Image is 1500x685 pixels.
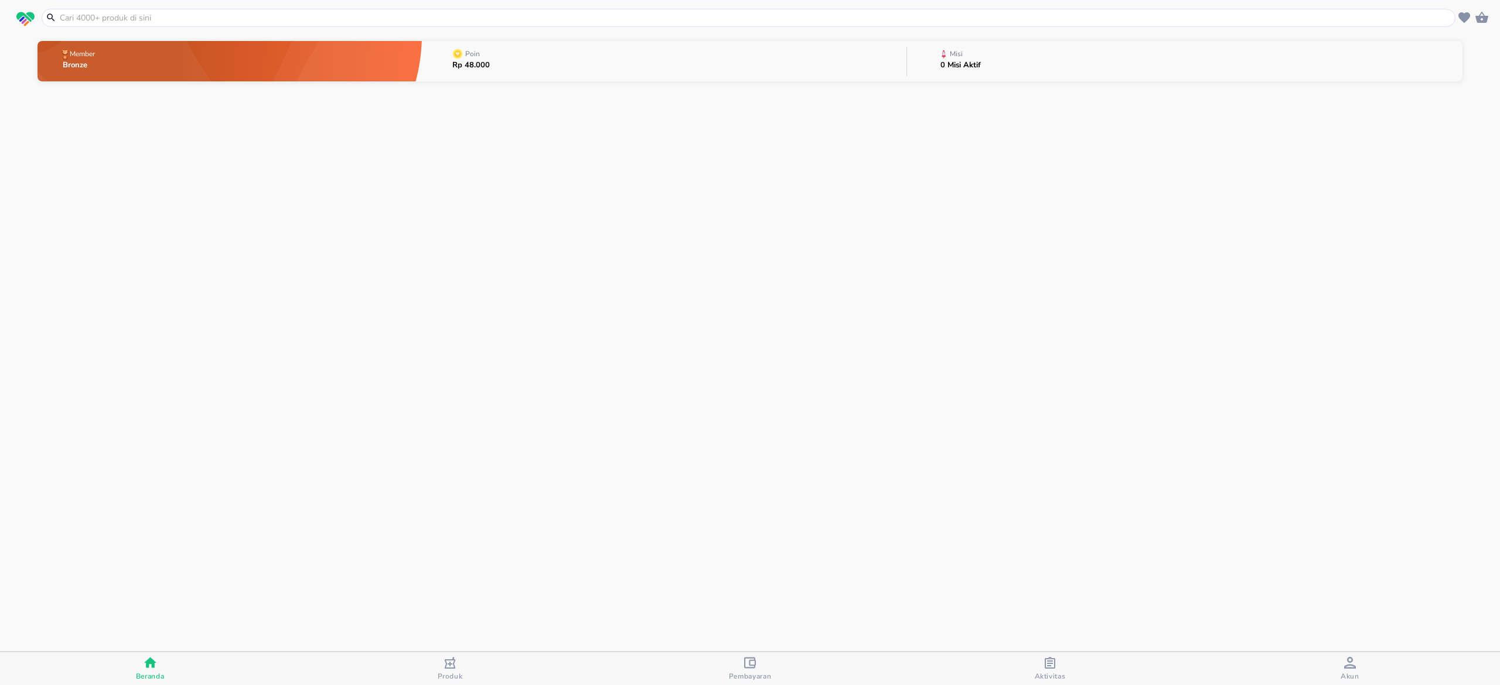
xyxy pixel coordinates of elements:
button: Akun [1200,652,1500,685]
span: Aktivitas [1035,672,1066,681]
p: Rp 48.000 [452,61,490,69]
p: 0 Misi Aktif [940,61,981,69]
p: Poin [465,50,480,57]
span: Akun [1341,672,1359,681]
button: Pembayaran [600,652,900,685]
span: Beranda [136,672,165,681]
p: Bronze [63,61,97,69]
p: Misi [950,50,963,57]
span: Pembayaran [729,672,772,681]
img: logo_swiperx_s.bd005f3b.svg [16,12,35,27]
button: PoinRp 48.000 [422,38,906,84]
input: Cari 4000+ produk di sini [59,12,1453,24]
button: Produk [300,652,600,685]
button: MemberBronze [37,38,422,84]
span: Produk [438,672,463,681]
p: Member [70,50,95,57]
button: Misi0 Misi Aktif [907,38,1462,84]
button: Aktivitas [900,652,1200,685]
